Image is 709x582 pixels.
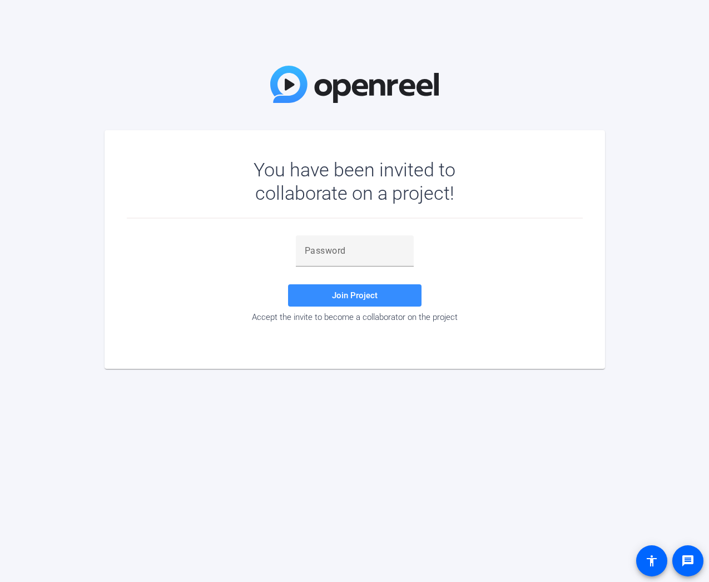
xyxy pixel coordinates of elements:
div: Accept the invite to become a collaborator on the project [127,312,583,322]
button: Join Project [288,284,422,307]
img: OpenReel Logo [270,66,439,103]
mat-icon: message [681,554,695,568]
span: Join Project [332,290,378,300]
mat-icon: accessibility [645,554,658,568]
input: Password [305,244,405,258]
div: You have been invited to collaborate on a project! [221,158,488,205]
